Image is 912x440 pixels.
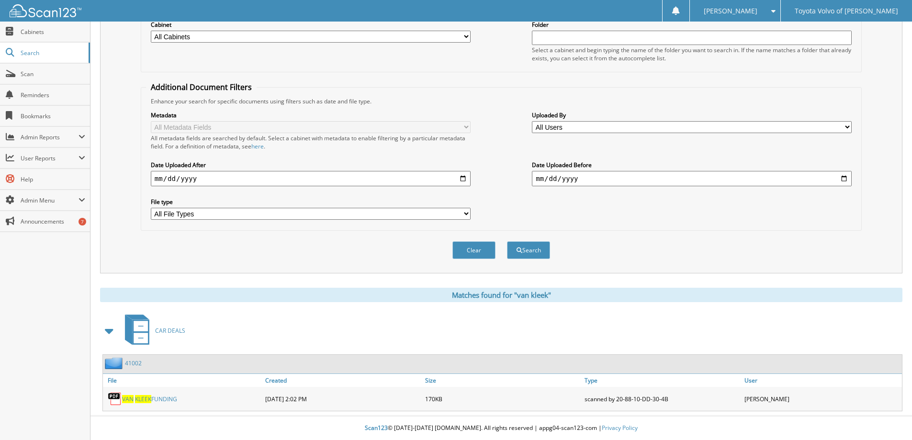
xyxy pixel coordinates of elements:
a: 41002 [125,359,142,367]
label: Uploaded By [532,111,852,119]
span: Admin Menu [21,196,79,204]
div: 7 [79,218,86,226]
span: KLEEK [135,395,151,403]
span: Announcements [21,217,85,226]
span: Search [21,49,84,57]
input: end [532,171,852,186]
div: © [DATE]-[DATE] [DOMAIN_NAME]. All rights reserved | appg04-scan123-com | [90,417,912,440]
div: scanned by 20-88-10-DD-30-4B [582,389,742,408]
button: Search [507,241,550,259]
span: Scan123 [365,424,388,432]
span: Scan [21,70,85,78]
div: Matches found for "van kleek" [100,288,902,302]
span: Toyota Volvo of [PERSON_NAME] [795,8,898,14]
span: Reminders [21,91,85,99]
img: PDF.png [108,392,122,406]
div: 170KB [423,389,583,408]
label: Date Uploaded After [151,161,471,169]
label: Folder [532,21,852,29]
a: VAN KLEEKFUNDING [122,395,177,403]
span: User Reports [21,154,79,162]
span: Admin Reports [21,133,79,141]
a: Privacy Policy [602,424,638,432]
label: Metadata [151,111,471,119]
img: folder2.png [105,357,125,369]
span: [PERSON_NAME] [704,8,757,14]
span: VAN [122,395,134,403]
label: Date Uploaded Before [532,161,852,169]
img: scan123-logo-white.svg [10,4,81,17]
span: Help [21,175,85,183]
a: here [251,142,264,150]
a: Size [423,374,583,387]
iframe: Chat Widget [864,394,912,440]
div: [PERSON_NAME] [742,389,902,408]
span: CAR DEALS [155,327,185,335]
a: Type [582,374,742,387]
button: Clear [452,241,495,259]
a: CAR DEALS [119,312,185,350]
label: Cabinet [151,21,471,29]
div: All metadata fields are searched by default. Select a cabinet with metadata to enable filtering b... [151,134,471,150]
span: Cabinets [21,28,85,36]
input: start [151,171,471,186]
div: Enhance your search for specific documents using filters such as date and file type. [146,97,856,105]
a: Created [263,374,423,387]
div: [DATE] 2:02 PM [263,389,423,408]
a: File [103,374,263,387]
label: File type [151,198,471,206]
div: Select a cabinet and begin typing the name of the folder you want to search in. If the name match... [532,46,852,62]
legend: Additional Document Filters [146,82,257,92]
a: User [742,374,902,387]
span: Bookmarks [21,112,85,120]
